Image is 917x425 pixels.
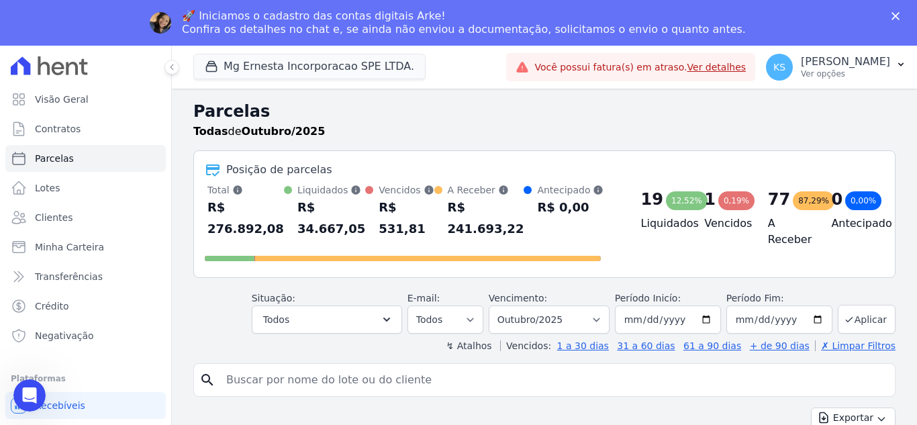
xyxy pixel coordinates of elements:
a: Contratos [5,115,166,142]
div: 0 [831,189,842,210]
span: Negativação [35,329,94,342]
div: Fechar [891,12,905,20]
div: R$ 531,81 [379,197,434,240]
a: Recebíveis [5,392,166,419]
h4: Liquidados [641,216,683,232]
a: Parcelas [5,145,166,172]
h2: Parcelas [193,99,896,124]
i: search [199,372,215,388]
img: Profile image for Adriane [150,12,171,34]
label: Vencimento: [489,293,547,303]
label: Período Inicío: [615,293,681,303]
div: 87,29% [793,191,834,210]
span: Lotes [35,181,60,195]
button: Mg Ernesta Incorporacao SPE LTDA. [193,54,426,79]
span: Contratos [35,122,81,136]
label: Período Fim: [726,291,832,305]
div: R$ 34.667,05 [297,197,365,240]
div: 77 [768,189,790,210]
div: 12,52% [666,191,708,210]
span: Recebíveis [35,399,85,412]
button: KS [PERSON_NAME] Ver opções [755,48,917,86]
span: Clientes [35,211,73,224]
a: Minha Carteira [5,234,166,261]
span: Parcelas [35,152,74,165]
a: Transferências [5,263,166,290]
label: E-mail: [407,293,440,303]
div: R$ 276.892,08 [207,197,284,240]
span: Visão Geral [35,93,89,106]
p: Ver opções [801,68,890,79]
div: 19 [641,189,663,210]
strong: Todas [193,125,228,138]
a: 61 a 90 dias [683,340,741,351]
a: Lotes [5,175,166,201]
span: Transferências [35,270,103,283]
a: Negativação [5,322,166,349]
label: Situação: [252,293,295,303]
span: KS [773,62,785,72]
div: Liquidados [297,183,365,197]
a: Crédito [5,293,166,320]
a: Ver detalhes [687,62,746,73]
div: Total [207,183,284,197]
h4: Antecipado [831,216,873,232]
a: Visão Geral [5,86,166,113]
label: Vencidos: [500,340,551,351]
iframe: Intercom live chat [13,379,46,412]
span: Todos [263,312,289,328]
div: Posição de parcelas [226,162,332,178]
span: Minha Carteira [35,240,104,254]
div: A Receber [448,183,524,197]
a: 1 a 30 dias [557,340,609,351]
h4: Vencidos [704,216,746,232]
div: 0,19% [718,191,755,210]
div: R$ 241.693,22 [448,197,524,240]
div: Vencidos [379,183,434,197]
strong: Outubro/2025 [242,125,326,138]
button: Todos [252,305,402,334]
a: ✗ Limpar Filtros [815,340,896,351]
a: 31 a 60 dias [617,340,675,351]
div: R$ 0,00 [537,197,604,218]
p: [PERSON_NAME] [801,55,890,68]
p: de [193,124,325,140]
a: Clientes [5,204,166,231]
div: 0,00% [845,191,881,210]
div: Antecipado [537,183,604,197]
label: ↯ Atalhos [446,340,491,351]
input: Buscar por nome do lote ou do cliente [218,367,889,393]
div: 1 [704,189,716,210]
h4: A Receber [768,216,810,248]
span: Crédito [35,299,69,313]
div: 🚀 Iniciamos o cadastro das contas digitais Arke! Confira os detalhes no chat e, se ainda não envi... [182,9,746,36]
div: Plataformas [11,371,160,387]
button: Aplicar [838,305,896,334]
a: + de 90 dias [750,340,810,351]
span: Você possui fatura(s) em atraso. [534,60,746,75]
